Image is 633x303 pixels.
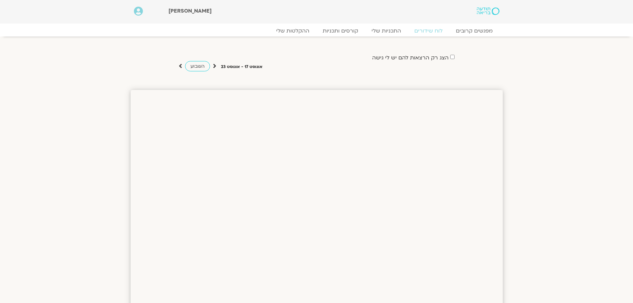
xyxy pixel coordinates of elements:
[449,28,499,34] a: מפגשים קרובים
[134,28,499,34] nav: Menu
[365,28,408,34] a: התכניות שלי
[316,28,365,34] a: קורסים ותכניות
[185,61,210,71] a: השבוע
[190,63,205,69] span: השבוע
[168,7,212,15] span: [PERSON_NAME]
[408,28,449,34] a: לוח שידורים
[221,63,263,70] p: אוגוסט 17 - אוגוסט 23
[269,28,316,34] a: ההקלטות שלי
[372,55,449,61] label: הצג רק הרצאות להם יש לי גישה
